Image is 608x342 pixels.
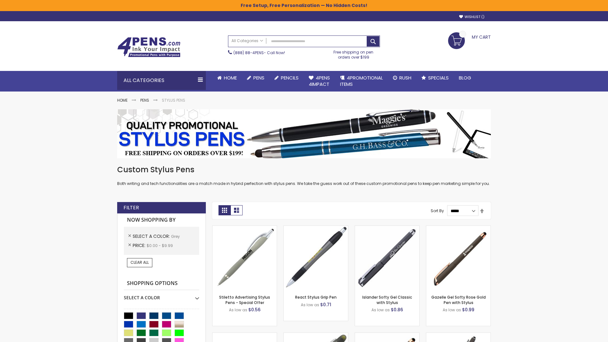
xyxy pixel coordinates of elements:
span: Select A Color [133,233,171,239]
span: $0.99 [462,307,474,313]
a: Gazelle Gel Softy Rose Gold Pen with Stylus-Grey [426,225,491,231]
span: As low as [371,307,390,313]
a: 4Pens4impact [304,71,335,92]
strong: Grid [218,205,231,215]
span: As low as [229,307,247,313]
a: Rush [388,71,416,85]
strong: Filter [123,204,139,211]
span: As low as [443,307,461,313]
img: Stylus Pens [117,109,491,158]
span: Pencils [281,74,299,81]
a: Pens [140,98,149,103]
img: Gazelle Gel Softy Rose Gold Pen with Stylus-Grey [426,226,491,290]
span: Rush [399,74,411,81]
span: $0.71 [320,301,331,308]
div: Select A Color [124,290,199,301]
a: Cyber Stylus 0.7mm Fine Point Gel Grip Pen-Grey [212,332,277,338]
a: React Stylus Grip Pen [295,294,337,300]
span: All Categories [231,38,263,43]
a: Specials [416,71,454,85]
a: All Categories [228,36,266,46]
a: Home [117,98,128,103]
a: React Stylus Grip Pen-Grey [284,225,348,231]
a: Stiletto Advertising Stylus Pens-Grey [212,225,277,231]
div: Both writing and tech functionalities are a match made in hybrid perfection with stylus pens. We ... [117,165,491,187]
span: $0.56 [248,307,261,313]
a: Islander Softy Gel Classic with Stylus-Grey [355,225,419,231]
a: Home [212,71,242,85]
a: 4PROMOTIONALITEMS [335,71,388,92]
a: Islander Softy Gel Classic with Stylus [362,294,412,305]
a: Islander Softy Rose Gold Gel Pen with Stylus-Grey [355,332,419,338]
a: Gazelle Gel Softy Rose Gold Pen with Stylus [431,294,486,305]
span: As low as [301,302,319,307]
h1: Custom Stylus Pens [117,165,491,175]
strong: Stylus Pens [162,98,185,103]
a: Blog [454,71,476,85]
span: Grey [171,234,180,239]
img: Stiletto Advertising Stylus Pens-Grey [212,226,277,290]
img: Islander Softy Gel Classic with Stylus-Grey [355,226,419,290]
div: Free shipping on pen orders over $199 [327,47,380,60]
span: - Call Now! [233,50,285,55]
a: Wishlist [459,15,484,19]
strong: Now Shopping by [124,213,199,227]
span: Home [224,74,237,81]
label: Sort By [431,208,444,213]
a: Pencils [269,71,304,85]
a: (888) 88-4PENS [233,50,264,55]
img: 4Pens Custom Pens and Promotional Products [117,37,180,57]
span: Blog [459,74,471,81]
strong: Shopping Options [124,277,199,290]
a: Stiletto Advertising Stylus Pens - Special Offer [219,294,270,305]
span: $0.00 - $9.99 [147,243,173,248]
span: Price [133,242,147,249]
span: Pens [253,74,264,81]
span: $0.86 [391,307,403,313]
span: Clear All [130,260,149,265]
span: 4Pens 4impact [309,74,330,87]
a: Custom Soft Touch® Metal Pens with Stylus-Grey [426,332,491,338]
div: All Categories [117,71,206,90]
span: 4PROMOTIONAL ITEMS [340,74,383,87]
a: Pens [242,71,269,85]
img: React Stylus Grip Pen-Grey [284,226,348,290]
span: Specials [428,74,449,81]
a: Clear All [127,258,152,267]
a: Souvenir® Jalan Highlighter Stylus Pen Combo-Grey [284,332,348,338]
